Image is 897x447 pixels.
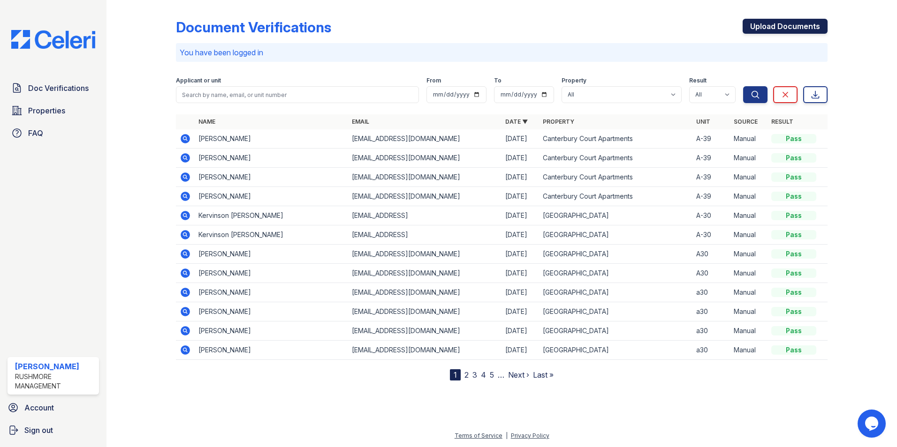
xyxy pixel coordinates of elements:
[348,129,502,149] td: [EMAIL_ADDRESS][DOMAIN_NAME]
[195,341,348,360] td: [PERSON_NAME]
[348,225,502,245] td: [EMAIL_ADDRESS]
[743,19,828,34] a: Upload Documents
[195,129,348,149] td: [PERSON_NAME]
[543,118,574,125] a: Property
[195,225,348,245] td: Kervinson [PERSON_NAME]
[771,134,816,143] div: Pass
[502,283,539,302] td: [DATE]
[539,149,692,168] td: Canterbury Court Apartments
[539,283,692,302] td: [GEOGRAPHIC_DATA]
[505,118,528,125] a: Date ▼
[4,398,103,417] a: Account
[508,370,529,380] a: Next ›
[692,264,730,283] td: A30
[195,206,348,225] td: Kervinson [PERSON_NAME]
[176,86,419,103] input: Search by name, email, or unit number
[24,425,53,436] span: Sign out
[730,206,768,225] td: Manual
[692,206,730,225] td: A-30
[502,245,539,264] td: [DATE]
[771,118,793,125] a: Result
[348,321,502,341] td: [EMAIL_ADDRESS][DOMAIN_NAME]
[450,369,461,380] div: 1
[15,372,95,391] div: Rushmore Management
[352,118,369,125] a: Email
[539,341,692,360] td: [GEOGRAPHIC_DATA]
[195,168,348,187] td: [PERSON_NAME]
[539,129,692,149] td: Canterbury Court Apartments
[730,264,768,283] td: Manual
[502,187,539,206] td: [DATE]
[730,245,768,264] td: Manual
[730,341,768,360] td: Manual
[533,370,554,380] a: Last »
[180,47,824,58] p: You have been logged in
[692,149,730,168] td: A-39
[348,168,502,187] td: [EMAIL_ADDRESS][DOMAIN_NAME]
[502,168,539,187] td: [DATE]
[771,249,816,259] div: Pass
[502,264,539,283] td: [DATE]
[198,118,215,125] a: Name
[511,432,549,439] a: Privacy Policy
[696,118,710,125] a: Unit
[692,245,730,264] td: A30
[771,211,816,220] div: Pass
[28,82,89,94] span: Doc Verifications
[730,283,768,302] td: Manual
[539,187,692,206] td: Canterbury Court Apartments
[195,321,348,341] td: [PERSON_NAME]
[4,30,103,49] img: CE_Logo_Blue-a8612792a0a2168367f1c8372b55b34899dd931a85d93a1a3d3e32e68fde9ad4.png
[28,127,43,139] span: FAQ
[348,264,502,283] td: [EMAIL_ADDRESS][DOMAIN_NAME]
[502,321,539,341] td: [DATE]
[348,302,502,321] td: [EMAIL_ADDRESS][DOMAIN_NAME]
[771,153,816,163] div: Pass
[771,230,816,239] div: Pass
[348,341,502,360] td: [EMAIL_ADDRESS][DOMAIN_NAME]
[730,129,768,149] td: Manual
[15,361,95,372] div: [PERSON_NAME]
[498,369,504,380] span: …
[692,129,730,149] td: A-39
[539,302,692,321] td: [GEOGRAPHIC_DATA]
[692,283,730,302] td: a30
[455,432,502,439] a: Terms of Service
[195,302,348,321] td: [PERSON_NAME]
[692,168,730,187] td: A-39
[771,288,816,297] div: Pass
[539,321,692,341] td: [GEOGRAPHIC_DATA]
[506,432,508,439] div: |
[348,187,502,206] td: [EMAIL_ADDRESS][DOMAIN_NAME]
[771,326,816,335] div: Pass
[195,187,348,206] td: [PERSON_NAME]
[24,402,54,413] span: Account
[730,302,768,321] td: Manual
[348,149,502,168] td: [EMAIL_ADDRESS][DOMAIN_NAME]
[28,105,65,116] span: Properties
[195,149,348,168] td: [PERSON_NAME]
[730,149,768,168] td: Manual
[689,77,707,84] label: Result
[502,129,539,149] td: [DATE]
[481,370,486,380] a: 4
[771,172,816,182] div: Pass
[464,370,469,380] a: 2
[502,149,539,168] td: [DATE]
[539,225,692,245] td: [GEOGRAPHIC_DATA]
[348,283,502,302] td: [EMAIL_ADDRESS][DOMAIN_NAME]
[8,124,99,142] a: FAQ
[4,421,103,440] a: Sign out
[195,245,348,264] td: [PERSON_NAME]
[771,345,816,355] div: Pass
[490,370,494,380] a: 5
[502,302,539,321] td: [DATE]
[730,225,768,245] td: Manual
[176,19,331,36] div: Document Verifications
[539,245,692,264] td: [GEOGRAPHIC_DATA]
[348,206,502,225] td: [EMAIL_ADDRESS]
[692,187,730,206] td: A-39
[348,245,502,264] td: [EMAIL_ADDRESS][DOMAIN_NAME]
[730,187,768,206] td: Manual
